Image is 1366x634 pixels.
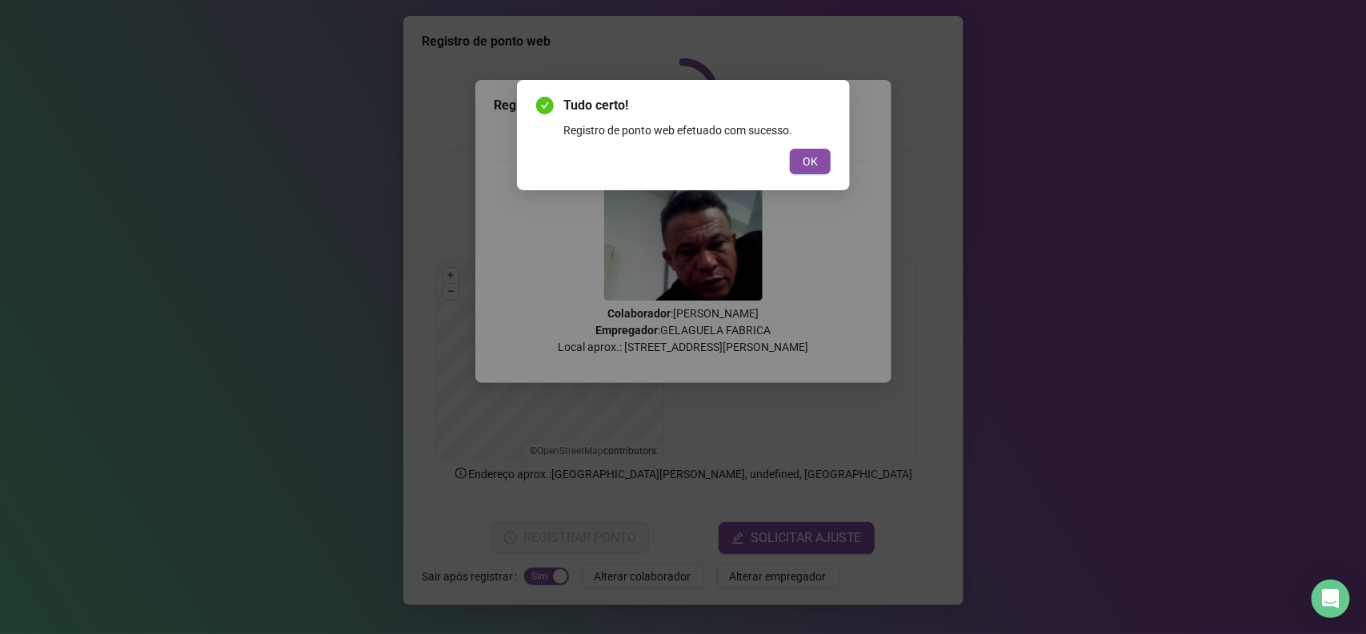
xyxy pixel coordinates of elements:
span: check-circle [536,97,554,114]
button: OK [790,149,831,174]
div: Open Intercom Messenger [1312,580,1350,618]
span: Tudo certo! [563,96,831,115]
div: Registro de ponto web efetuado com sucesso. [563,122,831,139]
span: OK [803,153,818,170]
